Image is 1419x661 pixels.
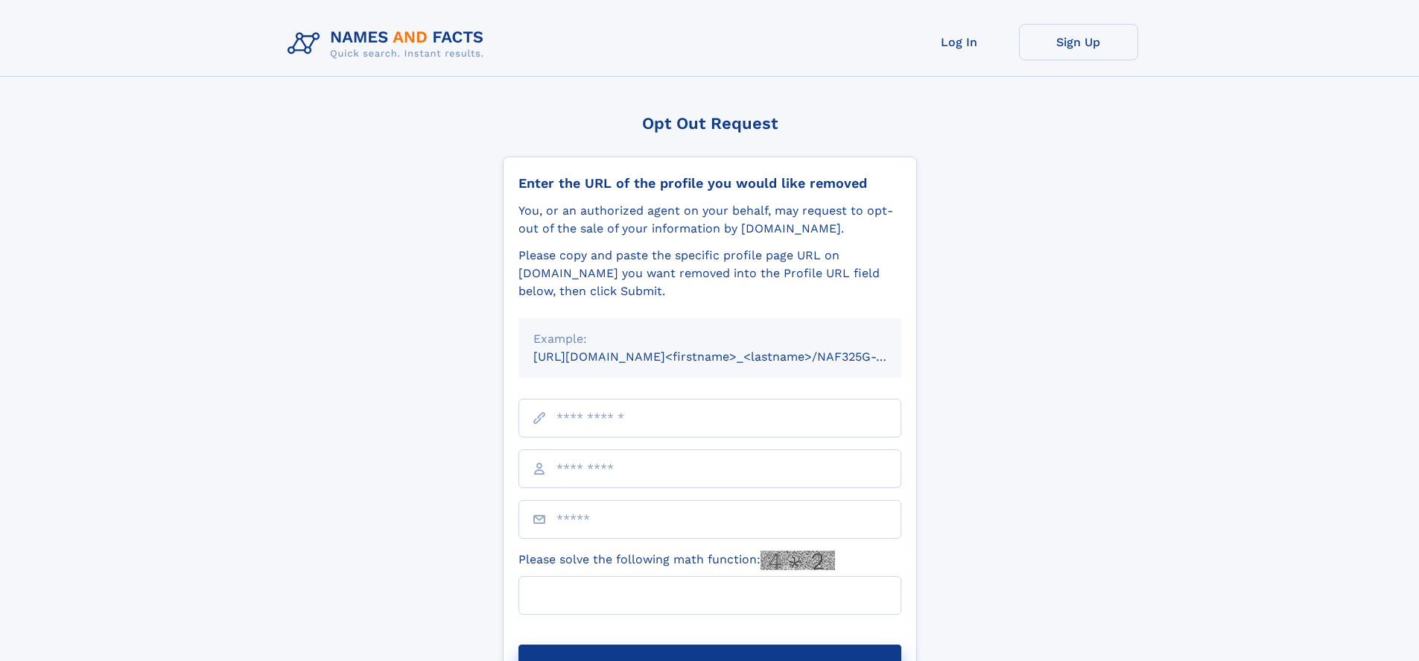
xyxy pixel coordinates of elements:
[503,114,917,133] div: Opt Out Request
[533,330,886,348] div: Example:
[518,247,901,300] div: Please copy and paste the specific profile page URL on [DOMAIN_NAME] you want removed into the Pr...
[282,24,496,64] img: Logo Names and Facts
[900,24,1019,60] a: Log In
[518,175,901,192] div: Enter the URL of the profile you would like removed
[1019,24,1138,60] a: Sign Up
[518,551,835,570] label: Please solve the following math function:
[533,350,930,364] small: [URL][DOMAIN_NAME]<firstname>_<lastname>/NAF325G-xxxxxxxx
[518,202,901,238] div: You, or an authorized agent on your behalf, may request to opt-out of the sale of your informatio...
